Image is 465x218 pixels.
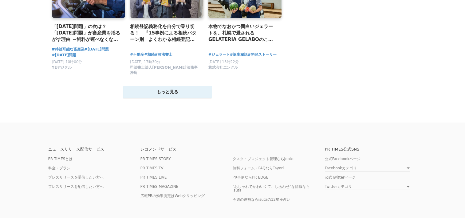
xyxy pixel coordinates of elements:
[155,52,172,58] a: #司法書士
[52,46,85,52] a: #持続可能な畜産業
[123,86,212,98] button: もっと見る
[48,175,104,180] a: プレスリリースを受信したい方へ
[140,175,167,180] a: PR TIMES LIVE
[85,46,109,52] a: #[DATE]問題
[130,23,199,43] a: 相続登記義務化を自分で乗り切る！ 『15事例による相続パターン別 よくわかる相続登記申請のしかた』を出版、司法書士が自らの仕事を失う書籍を執筆した意図とは？
[52,65,72,70] span: YEデジタル
[233,175,269,180] a: PR事例ならPR EDGE
[52,60,82,64] span: [DATE] 10時00分
[233,197,291,202] a: 今週の運勢ならisutaの12星座占い
[325,147,417,151] p: PR TIMES公式SNS
[140,157,171,161] a: PR TIMES STORY
[233,184,310,192] a: "おしゃれでかわいくて、しあわせ"な情報ならisuta
[230,52,248,58] a: #誕生秘話
[48,166,70,170] a: 料金・プラン
[208,65,238,70] span: 株式会社エンクル
[140,147,233,151] p: レコメンドサービス
[208,23,277,43] a: 本物でなおかつ面白いジェラートを。札幌で愛されるGELATERIA GELABOのこだわり
[140,166,164,170] a: PR TIMES TV
[325,166,410,172] a: Facebookカテゴリ
[325,157,361,161] a: 公式Facebookページ
[48,147,140,151] p: ニュースリリース配信サービス
[208,52,230,58] a: #ジェラート
[233,166,284,170] a: 無料フォーム・FAQならTayori
[48,184,104,189] a: プレスリリースを配信したい方へ
[208,60,239,64] span: [DATE] 13時22分
[52,52,77,58] a: #[DATE]問題
[52,23,120,43] a: 「[DATE]問題」の次は？「[DATE]問題」が畜産業を揺るがす理由 ～飼料が運べなくなる[PERSON_NAME]をどう乗り越えるか～
[130,65,199,75] span: 司法書士法人[PERSON_NAME]法務事務所
[248,52,277,58] a: #開発ストーリー
[144,52,155,58] a: #相続
[52,67,72,71] a: YEデジタル
[140,184,179,189] a: PR TIMES MAGAZINE
[140,194,205,198] a: 広報PRの効果測定はWebクリッピング
[48,157,73,161] a: PR TIMESとは
[325,175,356,180] a: 公式Twitterページ
[130,72,199,76] a: 司法書士法人[PERSON_NAME]法務事務所
[130,52,144,58] a: #不動産
[130,60,160,64] span: [DATE] 17時30分
[208,67,238,71] a: 株式会社エンクル
[325,185,410,190] a: Twitterカテゴリ
[233,157,294,161] a: タスク・プロジェクト管理ならJooto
